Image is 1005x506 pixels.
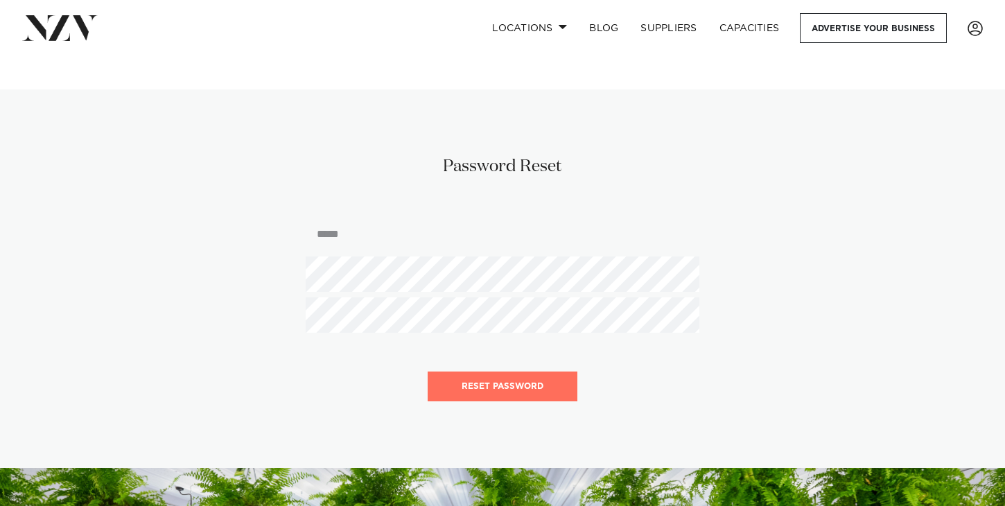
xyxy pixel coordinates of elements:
a: Capacities [708,13,791,43]
button: RESET PASSWORD [428,372,577,401]
h3: Password Reset [306,123,699,189]
img: nzv-logo.png [22,15,98,40]
a: Advertise your business [800,13,947,43]
a: SUPPLIERS [629,13,708,43]
a: Locations [481,13,578,43]
a: BLOG [578,13,629,43]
